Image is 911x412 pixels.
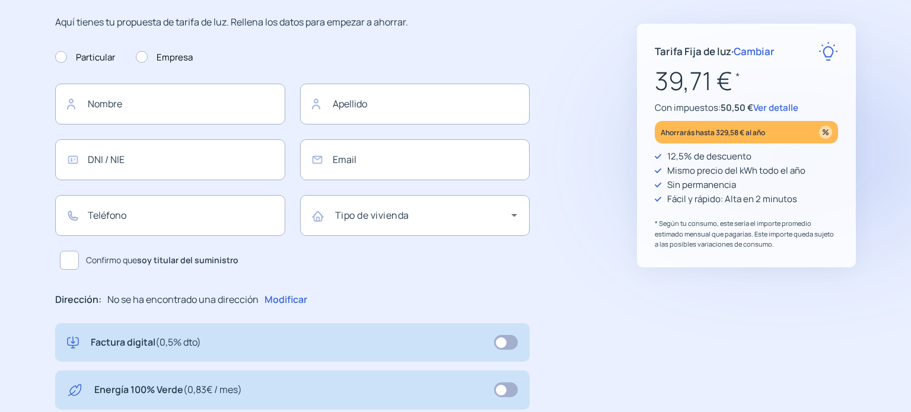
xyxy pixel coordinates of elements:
[819,126,832,139] img: percentage_icon.svg
[667,192,797,206] p: Fácil y rápido: Alta en 2 minutos
[55,292,101,308] p: Dirección:
[137,254,238,266] b: soy titular del suministro
[655,218,838,250] p: * Según tu consumo, este sería el importe promedio estimado mensual que pagarías. Este importe qu...
[335,209,409,222] mat-label: Tipo de vivienda
[136,50,193,65] label: Empresa
[655,43,775,59] p: Tarifa Fija de luz ·
[818,41,838,61] img: rate-E.svg
[91,335,201,350] p: Factura digital
[86,254,238,267] span: Confirmo que
[667,149,751,164] p: 12,5% de descuento
[753,101,798,114] span: Ver detalle
[55,15,530,30] p: Aquí tienes tu propuesta de tarifa de luz. Rellena los datos para empezar a ahorrar.
[265,292,307,308] p: Modificar
[55,50,115,65] label: Particular
[661,126,765,139] p: Ahorrarás hasta 329,58 € al año
[721,101,753,114] span: 50,50 €
[67,335,79,350] img: digital-invoice.svg
[655,61,838,101] p: 39,71 €
[734,44,775,58] span: Cambiar
[155,336,201,349] span: (0,5% dto)
[183,383,242,396] span: (0,83€ / mes)
[67,382,82,398] img: energy-green.svg
[94,382,242,398] p: Energía 100% Verde
[655,101,838,115] p: Con impuestos:
[667,178,736,192] p: Sin permanencia
[667,164,805,178] p: Mismo precio del kWh todo el año
[107,292,259,308] p: No se ha encontrado una dirección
